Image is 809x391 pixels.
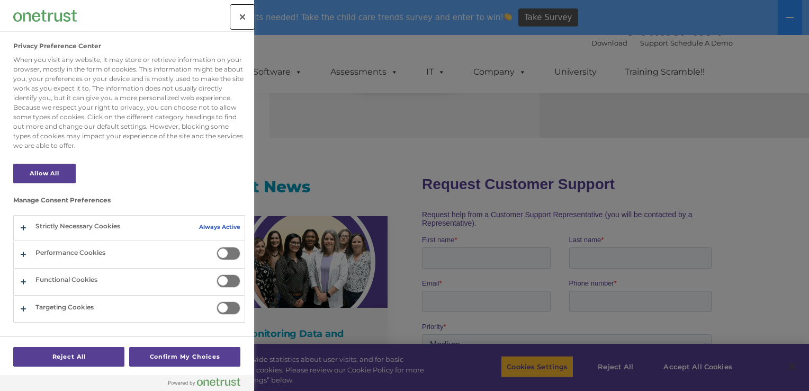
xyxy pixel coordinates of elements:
[147,70,179,78] span: Last name
[13,347,124,367] button: Reject All
[13,42,101,50] h2: Privacy Preference Center
[231,5,254,29] button: Close
[129,347,240,367] button: Confirm My Choices
[13,5,77,26] div: Company Logo
[147,113,192,121] span: Phone number
[13,55,245,150] div: When you visit any website, it may store or retrieve information on your browser, mostly in the f...
[13,197,245,209] h3: Manage Consent Preferences
[13,164,76,183] button: Allow All
[13,10,77,21] img: Company Logo
[168,378,240,386] img: Powered by OneTrust Opens in a new Tab
[168,378,249,391] a: Powered by OneTrust Opens in a new Tab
